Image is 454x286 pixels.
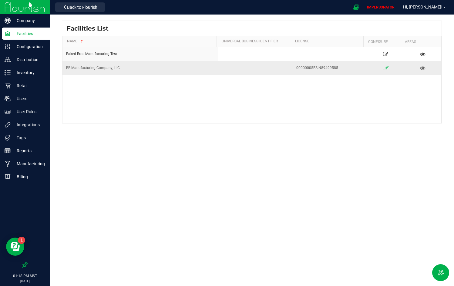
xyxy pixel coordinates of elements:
p: Tags [11,134,47,141]
div: Baked Bros Manufacturing-Test [66,51,215,57]
inline-svg: Users [5,96,11,102]
inline-svg: Integrations [5,122,11,128]
label: Pin the sidebar to full width on large screens [22,262,28,268]
div: 00000005ESIN89499585 [296,65,363,71]
span: Hi, [PERSON_NAME]! [403,5,442,9]
p: Inventory [11,69,47,76]
inline-svg: Company [5,18,11,24]
inline-svg: Distribution [5,57,11,63]
inline-svg: Tags [5,135,11,141]
inline-svg: User Roles [5,109,11,115]
p: Manufacturing [11,160,47,167]
button: Back to Flourish [55,2,105,12]
iframe: Resource center unread badge [18,237,25,244]
p: User Roles [11,108,47,115]
inline-svg: Retail [5,83,11,89]
inline-svg: Configuration [5,44,11,50]
a: License [295,39,361,44]
p: Integrations [11,121,47,128]
p: IMPERSONATOR [365,5,397,10]
p: Retail [11,82,47,89]
p: 01:18 PM MST [3,273,47,279]
th: Areas [400,36,437,47]
inline-svg: Manufacturing [5,161,11,167]
a: Name [67,39,214,44]
inline-svg: Billing [5,174,11,180]
p: [DATE] [3,279,47,283]
span: Back to Flourish [67,5,97,10]
inline-svg: Reports [5,148,11,154]
p: Distribution [11,56,47,63]
inline-svg: Inventory [5,70,11,76]
p: Configuration [11,43,47,50]
p: Company [11,17,47,24]
span: Facilities List [67,24,109,33]
p: Billing [11,173,47,180]
p: Reports [11,147,47,154]
button: Toggle Menu [432,264,449,281]
p: Facilities [11,30,47,37]
th: Configure [363,36,400,47]
iframe: Resource center [6,238,24,256]
inline-svg: Facilities [5,31,11,37]
div: BB Manufacturing Company, LLC [66,65,215,71]
span: Open Ecommerce Menu [349,1,363,13]
a: Universal Business Identifier [222,39,288,44]
p: Users [11,95,47,102]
